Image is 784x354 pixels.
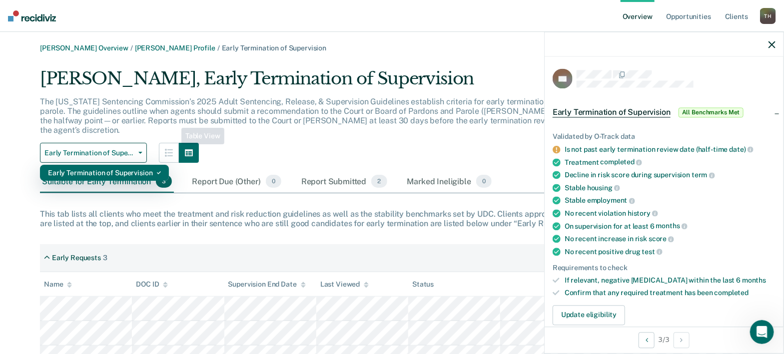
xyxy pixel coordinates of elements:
span: completed [601,158,643,166]
img: Recidiviz [8,10,56,21]
div: [PERSON_NAME], Early Termination of Supervision [40,68,628,97]
div: If relevant, negative [MEDICAL_DATA] within the last 6 [565,277,776,285]
div: Status [412,280,434,289]
div: DOC ID [136,280,168,289]
div: Report Due (Other) [190,171,283,193]
div: Is not past early termination review date (half-time date) [565,145,776,154]
span: history [628,209,658,217]
div: Marked Ineligible [405,171,494,193]
div: Name [44,280,72,289]
span: / [128,44,135,52]
button: Next Opportunity [674,332,690,348]
span: employment [587,197,635,205]
div: Treatment [565,158,776,167]
div: Report Submitted [299,171,389,193]
div: No recent violation [565,209,776,218]
span: 0 [266,175,281,188]
div: No recent increase in risk [565,235,776,244]
a: [PERSON_NAME] Profile [135,44,215,52]
div: Validated by O-Track data [553,133,776,141]
div: Last Viewed [320,280,369,289]
div: Early Termination of SupervisionAll Benchmarks Met [545,97,784,129]
button: Previous Opportunity [639,332,655,348]
div: No recent positive drug [565,247,776,256]
div: Requirements to check [553,264,776,273]
div: Suitable for Early Termination [40,171,174,193]
span: Early Termination of Supervision [553,108,671,118]
span: months [656,222,688,230]
a: [PERSON_NAME] Overview [40,44,128,52]
span: housing [587,184,620,192]
span: 2 [371,175,387,188]
span: completed [715,289,749,297]
div: Early Termination of Supervision [48,165,161,181]
span: All Benchmarks Met [679,108,744,118]
div: Stable [565,183,776,192]
p: The [US_STATE] Sentencing Commission’s 2025 Adult Sentencing, Release, & Supervision Guidelines e... [40,97,628,135]
div: 3 / 3 [545,327,784,353]
span: months [742,277,766,285]
div: This tab lists all clients who meet the treatment and risk reduction guidelines as well as the st... [40,209,744,228]
span: test [642,248,663,256]
div: Stable [565,196,776,205]
div: 3 [103,254,107,262]
div: Confirm that any required treatment has been [565,289,776,298]
div: On supervision for at least 6 [565,222,776,231]
span: Early Termination of Supervision [44,149,134,157]
div: Decline in risk score during supervision [565,171,776,180]
span: 3 [156,175,172,188]
iframe: Intercom live chat [750,320,774,344]
span: term [692,171,715,179]
button: Update eligibility [553,305,625,325]
div: T H [760,8,776,24]
div: Early Requests [52,254,101,262]
span: Early Termination of Supervision [222,44,327,52]
span: score [649,235,674,243]
div: Supervision End Date [228,280,306,289]
span: / [215,44,222,52]
span: 0 [476,175,492,188]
